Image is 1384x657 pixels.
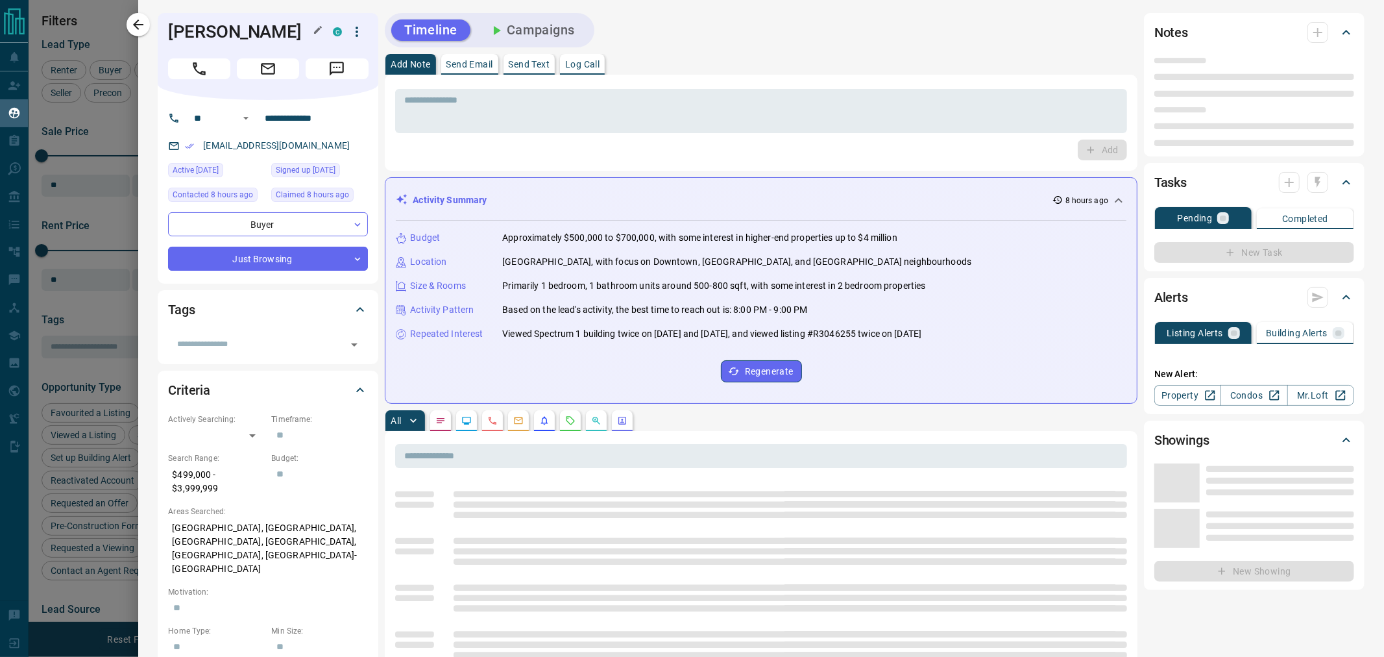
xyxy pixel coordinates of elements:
p: Location [410,255,446,269]
svg: Email Verified [185,142,194,151]
h2: Alerts [1154,287,1188,308]
p: Repeated Interest [410,327,483,341]
p: Listing Alerts [1167,328,1223,338]
p: Based on the lead's activity, the best time to reach out is: 8:00 PM - 9:00 PM [502,303,807,317]
h2: Notes [1154,22,1188,43]
p: Log Call [565,60,600,69]
p: New Alert: [1154,367,1354,381]
svg: Requests [565,415,576,426]
p: Activity Summary [413,193,487,207]
span: Call [168,58,230,79]
div: condos.ca [333,27,342,36]
div: Fri Sep 12 2025 [271,188,368,206]
p: Motivation: [168,586,368,598]
p: Areas Searched: [168,506,368,517]
div: Activity Summary8 hours ago [396,188,1126,212]
p: Activity Pattern [410,303,474,317]
p: Pending [1178,214,1213,223]
h2: Tags [168,299,195,320]
div: Showings [1154,425,1354,456]
p: [GEOGRAPHIC_DATA], with focus on Downtown, [GEOGRAPHIC_DATA], and [GEOGRAPHIC_DATA] neighbourhoods [502,255,971,269]
p: Timeframe: [271,414,368,425]
div: Fri Sep 12 2025 [168,188,265,206]
button: Campaigns [476,19,588,41]
p: Home Type: [168,625,265,637]
p: Send Text [509,60,550,69]
p: Search Range: [168,452,265,464]
h2: Tasks [1154,172,1187,193]
p: [GEOGRAPHIC_DATA], [GEOGRAPHIC_DATA], [GEOGRAPHIC_DATA], [GEOGRAPHIC_DATA], [GEOGRAPHIC_DATA], [G... [168,517,368,580]
button: Open [238,110,254,126]
p: Min Size: [271,625,368,637]
p: Primarily 1 bedroom, 1 bathroom units around 500-800 sqft, with some interest in 2 bedroom proper... [502,279,925,293]
p: Budget: [271,452,368,464]
button: Timeline [391,19,470,41]
a: Condos [1220,385,1287,406]
h2: Showings [1154,430,1209,451]
p: Size & Rooms [410,279,466,293]
span: Email [237,58,299,79]
p: Send Email [446,60,493,69]
svg: Emails [513,415,524,426]
div: Just Browsing [168,247,368,271]
span: Message [306,58,368,79]
h2: Criteria [168,380,210,401]
svg: Listing Alerts [539,415,550,426]
span: Claimed 8 hours ago [276,188,349,201]
div: Criteria [168,375,368,406]
div: Buyer [168,212,368,236]
button: Regenerate [721,360,802,382]
div: Notes [1154,17,1354,48]
p: Viewed Spectrum 1 building twice on [DATE] and [DATE], and viewed listing #R3046255 twice on [DATE] [502,327,921,341]
p: $499,000 - $3,999,999 [168,464,265,499]
p: Completed [1282,214,1328,223]
button: Open [345,336,363,354]
p: 8 hours ago [1065,195,1108,206]
span: Active [DATE] [173,164,219,177]
a: Mr.Loft [1287,385,1354,406]
h1: [PERSON_NAME] [168,21,313,42]
div: Thu Sep 11 2025 [168,163,265,181]
svg: Agent Actions [617,415,627,426]
p: Approximately $500,000 to $700,000, with some interest in higher-end properties up to $4 million [502,231,897,245]
a: [EMAIL_ADDRESS][DOMAIN_NAME] [203,140,350,151]
div: Tags [168,294,368,325]
span: Contacted 8 hours ago [173,188,253,201]
p: All [391,416,401,425]
svg: Calls [487,415,498,426]
div: Thu Aug 28 2025 [271,163,368,181]
span: Signed up [DATE] [276,164,335,177]
p: Add Note [391,60,430,69]
svg: Lead Browsing Activity [461,415,472,426]
a: Property [1154,385,1221,406]
svg: Notes [435,415,446,426]
div: Alerts [1154,282,1354,313]
div: Tasks [1154,167,1354,198]
p: Actively Searching: [168,414,265,425]
p: Budget [410,231,440,245]
p: Building Alerts [1266,328,1328,338]
svg: Opportunities [591,415,601,426]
